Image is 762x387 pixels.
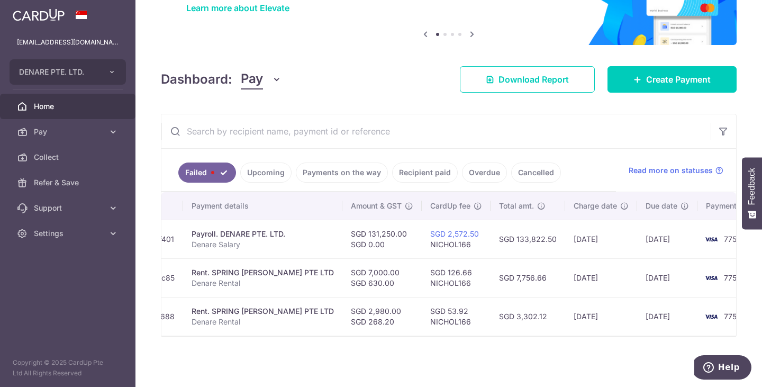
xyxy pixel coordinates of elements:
span: Read more on statuses [629,165,713,176]
td: [DATE] [565,297,637,336]
a: Failed [178,163,236,183]
input: Search by recipient name, payment id or reference [161,114,711,148]
p: Denare Rental [192,278,334,289]
span: Refer & Save [34,177,104,188]
td: [DATE] [637,258,697,297]
span: Home [34,101,104,112]
span: Support [34,203,104,213]
td: SGD 131,250.00 SGD 0.00 [342,220,422,258]
span: 7758 [724,235,741,244]
a: Read more on statuses [629,165,723,176]
a: SGD 2,572.50 [430,229,479,238]
span: DENARE PTE. LTD. [19,67,97,77]
span: Total amt. [499,201,534,211]
img: CardUp [13,8,65,21]
td: SGD 7,000.00 SGD 630.00 [342,258,422,297]
iframe: Opens a widget where you can find more information [694,355,751,382]
td: SGD 53.92 NICHOL166 [422,297,491,336]
td: [DATE] [637,297,697,336]
span: Collect [34,152,104,163]
span: Pay [34,127,104,137]
a: Payments on the way [296,163,388,183]
p: Denare Salary [192,239,334,250]
p: [EMAIL_ADDRESS][DOMAIN_NAME] [17,37,119,48]
td: SGD 3,302.12 [491,297,565,336]
img: Bank Card [701,233,722,246]
div: Rent. SPRING [PERSON_NAME] PTE LTD [192,267,334,278]
td: [DATE] [565,220,637,258]
td: NICHOL166 [422,220,491,258]
a: Download Report [460,66,595,93]
th: Payment details [183,192,342,220]
h4: Dashboard: [161,70,232,89]
button: Pay [241,69,282,89]
div: Payroll. DENARE PTE. LTD. [192,229,334,239]
span: Pay [241,69,263,89]
button: Feedback - Show survey [742,157,762,229]
button: DENARE PTE. LTD. [10,59,126,85]
span: CardUp fee [430,201,470,211]
a: Cancelled [511,163,561,183]
td: SGD 126.66 NICHOL166 [422,258,491,297]
a: Learn more about Elevate [186,3,289,13]
span: Settings [34,228,104,239]
span: Amount & GST [351,201,402,211]
div: Rent. SPRING [PERSON_NAME] PTE LTD [192,306,334,317]
img: Bank Card [701,272,722,284]
a: Upcoming [240,163,292,183]
a: Recipient paid [392,163,458,183]
td: [DATE] [637,220,697,258]
p: Denare Rental [192,317,334,327]
span: Due date [646,201,677,211]
img: Bank Card [701,310,722,323]
span: Feedback [747,168,757,205]
td: [DATE] [565,258,637,297]
span: Create Payment [646,73,711,86]
td: SGD 7,756.66 [491,258,565,297]
span: 7758 [724,273,741,282]
td: SGD 2,980.00 SGD 268.20 [342,297,422,336]
span: 7758 [724,312,741,321]
span: Download Report [498,73,569,86]
span: Charge date [574,201,617,211]
a: Overdue [462,163,507,183]
a: Create Payment [607,66,737,93]
td: SGD 133,822.50 [491,220,565,258]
